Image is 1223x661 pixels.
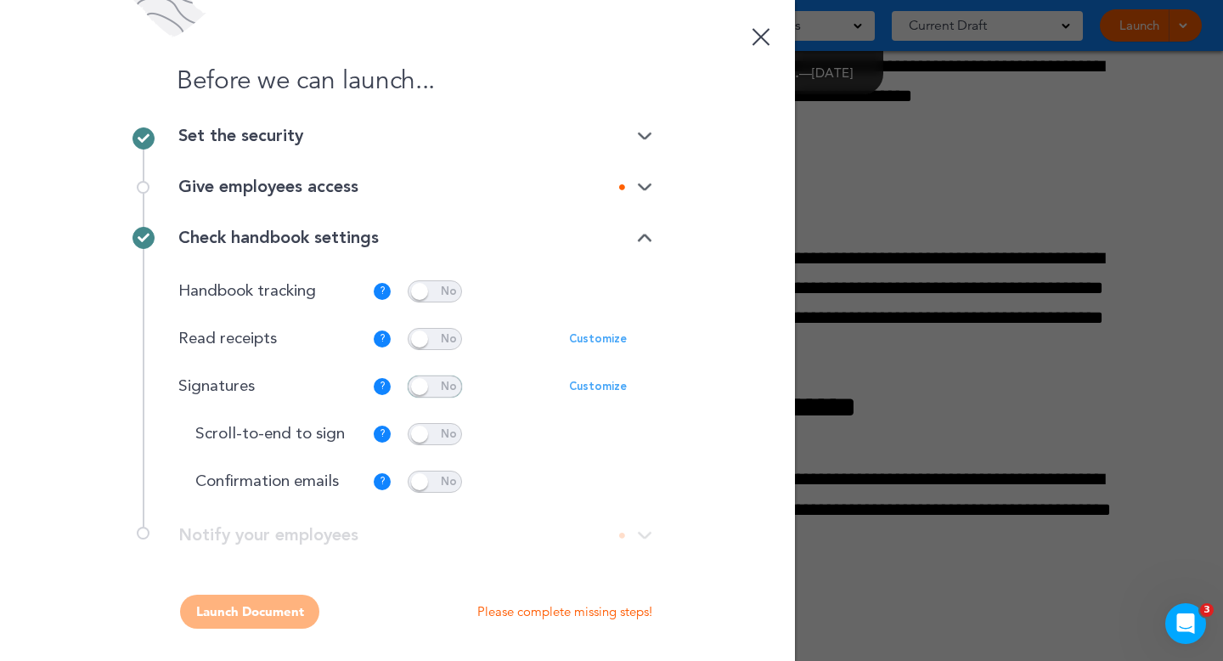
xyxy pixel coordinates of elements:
[637,131,652,142] img: arrow-down@2x.png
[569,381,627,393] p: Customize
[178,284,361,300] p: Handbook tracking
[569,334,627,345] p: Customize
[477,603,652,620] p: Please complete missing steps!
[178,331,361,347] p: Read receipts
[374,378,391,395] div: ?
[1165,603,1206,644] iframe: Intercom live chat
[178,178,652,195] div: Give employees access
[195,474,361,490] p: Confirmation emails
[195,427,361,443] p: Scroll-to-end to sign
[374,473,391,490] div: ?
[637,233,652,244] img: arrow-down@2x.png
[374,426,391,443] div: ?
[1200,603,1214,617] span: 3
[374,330,391,347] div: ?
[178,379,361,395] p: Signatures
[178,127,652,144] div: Set the security
[178,229,652,246] div: Check handbook settings
[637,182,652,193] img: arrow-down@2x.png
[143,68,652,93] h1: Before we can launch...
[374,283,391,300] div: ?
